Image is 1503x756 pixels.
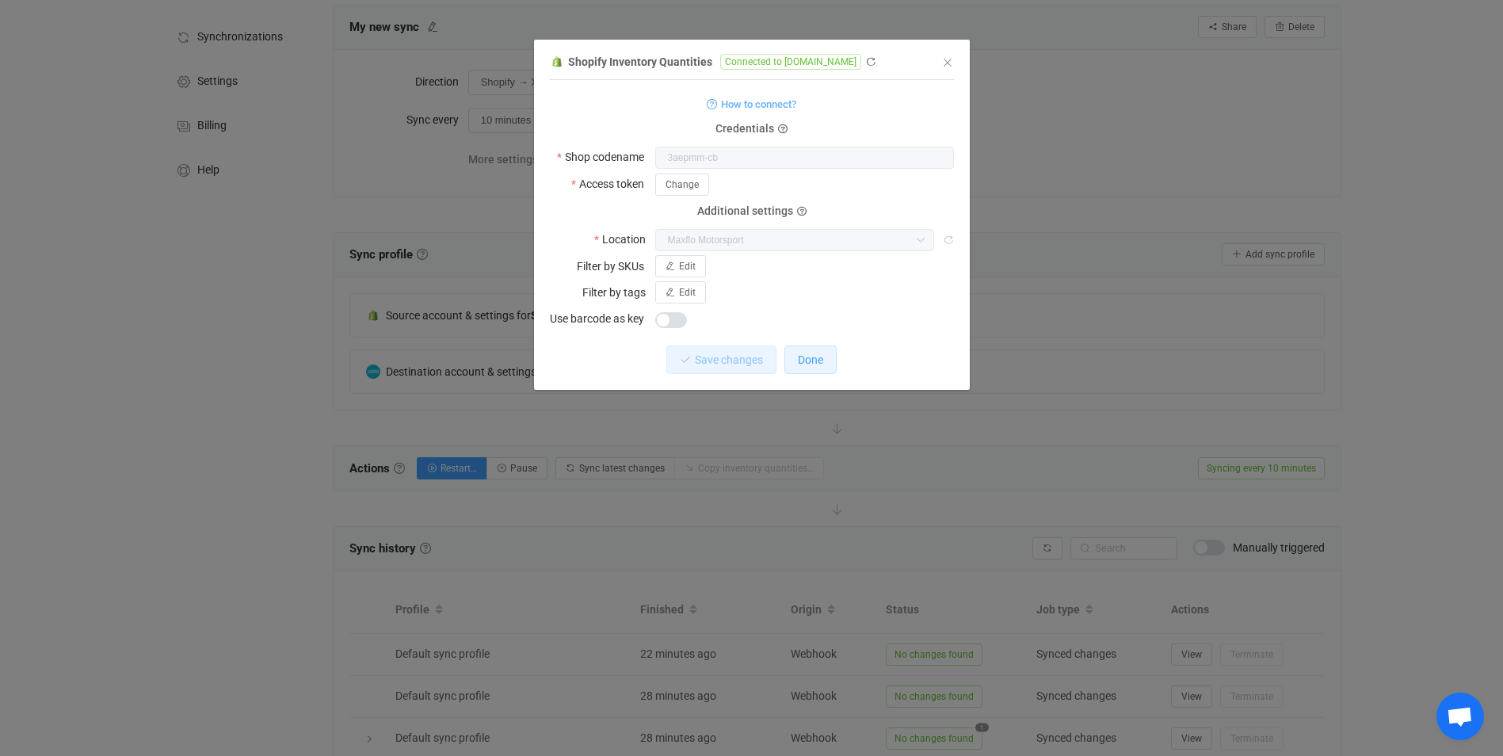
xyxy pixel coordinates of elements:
[594,228,655,250] label: Location
[679,261,696,272] span: Edit
[1436,693,1484,740] div: Open chat
[666,346,776,374] button: Save changes
[655,229,934,251] input: Select
[534,40,970,390] div: dialog
[695,353,763,366] span: Save changes
[550,307,654,330] label: Use barcode as key
[577,255,654,277] label: Filter by SKUs
[655,281,706,304] button: Edit
[582,281,655,304] label: Filter by tags
[679,287,696,298] span: Edit
[655,255,706,277] button: Edit
[784,346,837,374] button: Done
[798,353,823,366] span: Done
